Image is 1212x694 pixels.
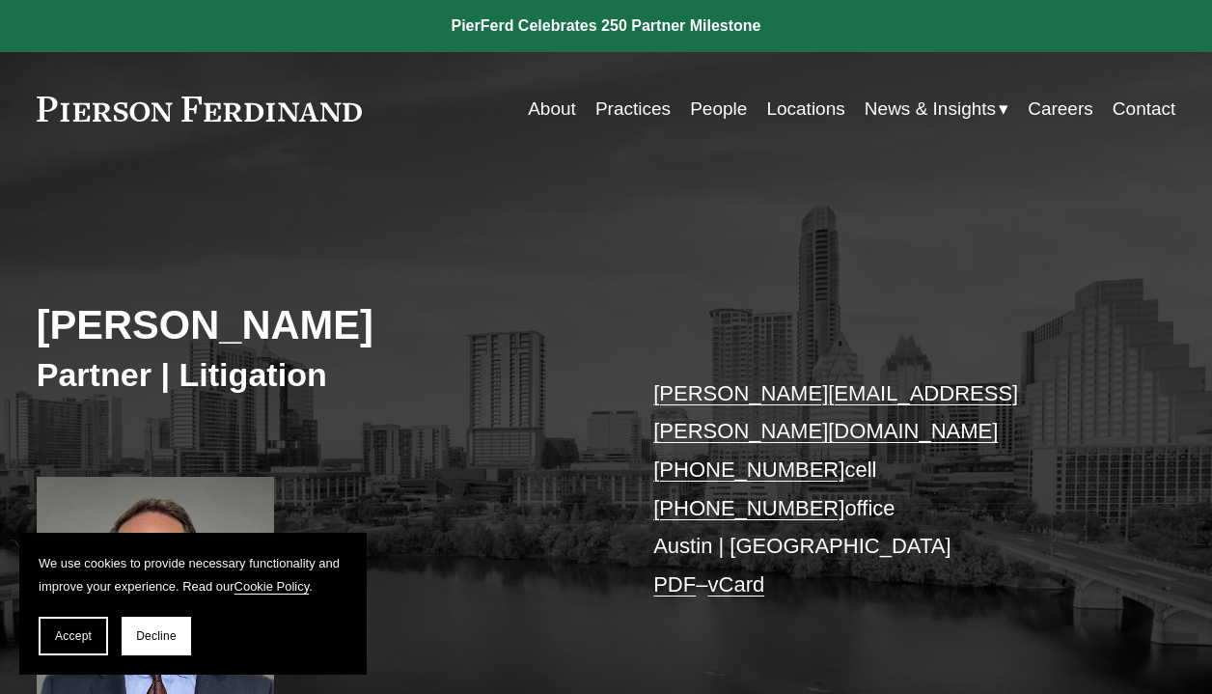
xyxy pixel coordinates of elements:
a: [PHONE_NUMBER] [653,496,844,520]
p: We use cookies to provide necessary functionality and improve your experience. Read our . [39,552,347,597]
a: Contact [1113,91,1175,127]
span: News & Insights [865,93,996,125]
a: Cookie Policy [234,579,310,594]
a: About [528,91,576,127]
h3: Partner | Litigation [37,354,606,395]
a: Careers [1028,91,1093,127]
a: [PHONE_NUMBER] [653,458,844,482]
span: Decline [136,629,177,643]
h2: [PERSON_NAME] [37,301,606,349]
span: Accept [55,629,92,643]
p: cell office Austin | [GEOGRAPHIC_DATA] – [653,375,1128,604]
a: vCard [707,572,764,597]
a: Practices [595,91,671,127]
button: Decline [122,617,191,655]
a: People [690,91,747,127]
a: PDF [653,572,696,597]
section: Cookie banner [19,533,367,675]
a: Locations [766,91,844,127]
button: Accept [39,617,108,655]
a: folder dropdown [865,91,1008,127]
a: [PERSON_NAME][EMAIL_ADDRESS][PERSON_NAME][DOMAIN_NAME] [653,381,1018,444]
